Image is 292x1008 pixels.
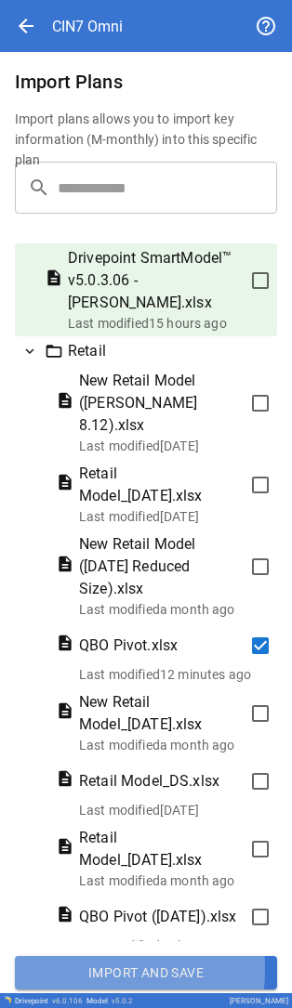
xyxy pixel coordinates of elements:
p: Last modified a month ago [79,871,270,890]
p: Last modified [DATE] [79,507,270,526]
div: [PERSON_NAME] [230,997,288,1005]
button: Import and Save [15,956,277,989]
h6: Import plans allows you to import key information (M-monthly) into this specific plan [15,110,277,171]
span: Retail Model_[DATE].xlsx [79,463,241,507]
span: Drivepoint SmartModel™ v5.0.3.06 - [PERSON_NAME].xlsx [68,247,241,314]
p: Last modified 20 hours ago [79,936,270,955]
div: Model [86,997,133,1005]
p: Last modified [DATE] [79,437,270,455]
img: Drivepoint [4,996,11,1003]
div: Retail [45,340,270,362]
span: v 6.0.106 [52,997,83,1005]
span: QBO Pivot.xlsx [79,635,178,657]
span: New Retail Model ([DATE] Reduced Size).xlsx [79,533,241,600]
div: CIN7 Omni [52,18,123,35]
p: Last modified [DATE] [79,801,270,819]
div: Drivepoint [15,997,83,1005]
span: Retail Model_[DATE].xlsx [79,827,241,871]
span: arrow_back [15,15,37,37]
p: Last modified 15 hours ago [68,314,270,333]
span: v 5.0.2 [112,997,133,1005]
p: Last modified 12 minutes ago [79,665,270,684]
h6: Import Plans [15,67,277,97]
span: Retail Model_DS.xlsx [79,770,219,792]
span: QBO Pivot ([DATE]).xlsx [79,906,236,928]
span: search [28,177,50,199]
span: New Retail Model_[DATE].xlsx [79,691,241,736]
span: New Retail Model ([PERSON_NAME] 8.12).xlsx [79,370,241,437]
p: Last modified a month ago [79,600,270,619]
p: Last modified a month ago [79,736,270,754]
